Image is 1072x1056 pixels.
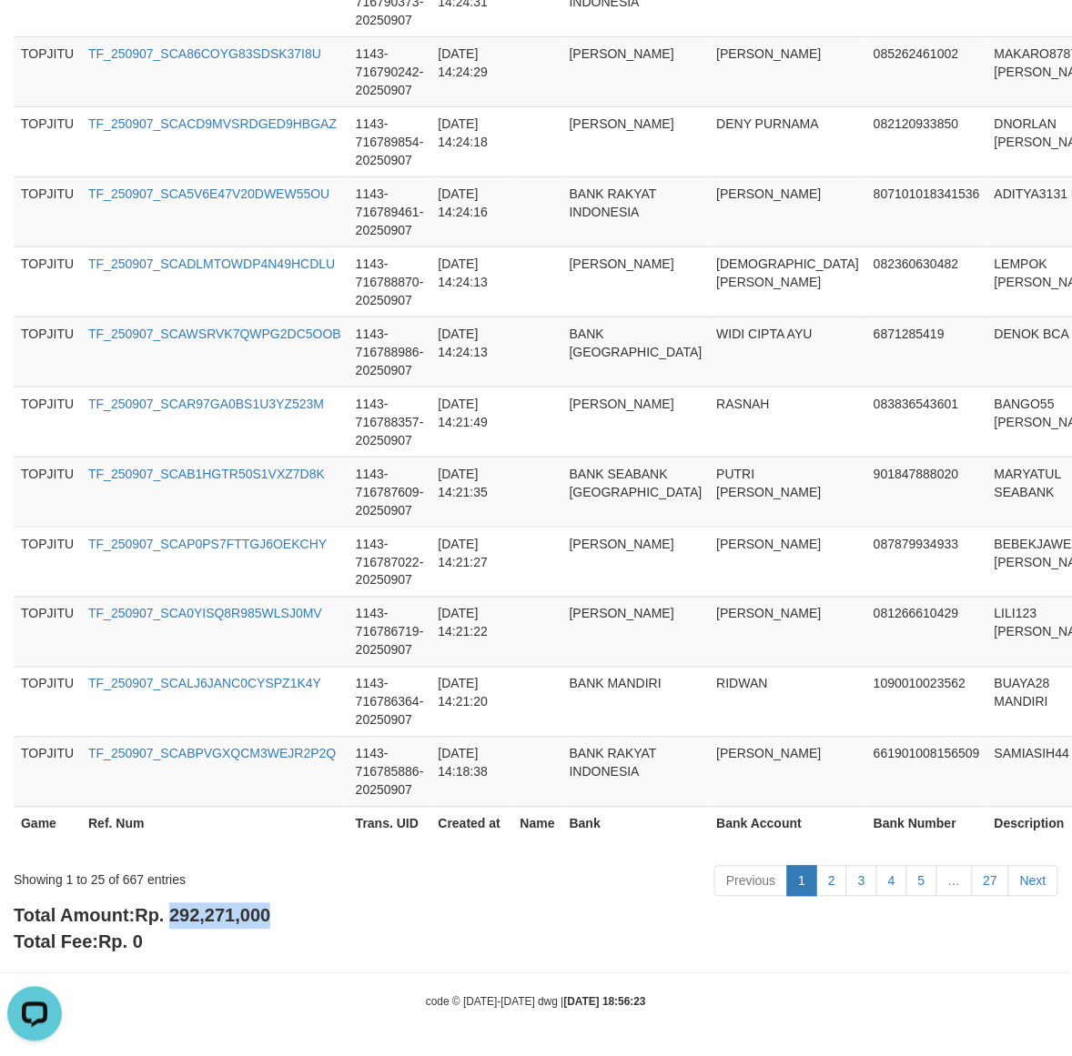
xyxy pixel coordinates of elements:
[564,996,646,1009] strong: [DATE] 18:56:23
[562,597,710,667] td: [PERSON_NAME]
[14,317,81,387] td: TOPJITU
[431,317,513,387] td: [DATE] 14:24:13
[431,106,513,176] td: [DATE] 14:24:18
[876,866,907,897] a: 4
[866,737,987,807] td: 661901008156509
[81,807,349,859] th: Ref. Num
[710,807,867,859] th: Bank Account
[88,467,325,481] a: TF_250907_SCAB1HGTR50S1VXZ7D8K
[710,387,867,457] td: RASNAH
[14,807,81,859] th: Game
[710,176,867,246] td: [PERSON_NAME]
[349,317,431,387] td: 1143-716788986-20250907
[135,906,270,926] span: Rp. 292,271,000
[88,327,341,341] a: TF_250907_SCAWSRVK7QWPG2DC5OOB
[14,387,81,457] td: TOPJITU
[1008,866,1058,897] a: Next
[866,807,987,859] th: Bank Number
[562,807,710,859] th: Bank
[14,667,81,737] td: TOPJITU
[906,866,937,897] a: 5
[349,246,431,317] td: 1143-716788870-20250907
[349,667,431,737] td: 1143-716786364-20250907
[972,866,1010,897] a: 27
[562,457,710,527] td: BANK SEABANK [GEOGRAPHIC_DATA]
[431,597,513,667] td: [DATE] 14:21:22
[936,866,973,897] a: …
[866,176,987,246] td: 807101018341536
[14,527,81,597] td: TOPJITU
[88,116,337,131] a: TF_250907_SCACD9MVSRDGED9HBGAZ
[14,457,81,527] td: TOPJITU
[866,597,987,667] td: 081266610429
[562,317,710,387] td: BANK [GEOGRAPHIC_DATA]
[846,866,877,897] a: 3
[787,866,818,897] a: 1
[866,246,987,317] td: 082360630482
[562,246,710,317] td: [PERSON_NAME]
[14,932,143,952] b: Total Fee:
[349,106,431,176] td: 1143-716789854-20250907
[14,246,81,317] td: TOPJITU
[88,607,322,621] a: TF_250907_SCA0YISQ8R985WLSJ0MV
[88,256,335,271] a: TF_250907_SCADLMTOWDP4N49HCDLU
[14,737,81,807] td: TOPJITU
[866,667,987,737] td: 1090010023562
[710,667,867,737] td: RIDWAN
[431,457,513,527] td: [DATE] 14:21:35
[431,737,513,807] td: [DATE] 14:18:38
[866,387,987,457] td: 083836543601
[431,667,513,737] td: [DATE] 14:21:20
[866,106,987,176] td: 082120933850
[88,747,336,761] a: TF_250907_SCABPVGXQCM3WEJR2P2Q
[816,866,847,897] a: 2
[710,36,867,106] td: [PERSON_NAME]
[562,527,710,597] td: [PERSON_NAME]
[7,7,62,62] button: Open LiveChat chat widget
[431,36,513,106] td: [DATE] 14:24:29
[710,527,867,597] td: [PERSON_NAME]
[349,36,431,106] td: 1143-716790242-20250907
[431,176,513,246] td: [DATE] 14:24:16
[431,527,513,597] td: [DATE] 14:21:27
[710,597,867,667] td: [PERSON_NAME]
[349,387,431,457] td: 1143-716788357-20250907
[426,996,646,1009] small: code © [DATE]-[DATE] dwg |
[513,807,562,859] th: Name
[710,737,867,807] td: [PERSON_NAME]
[14,864,433,890] div: Showing 1 to 25 of 667 entries
[562,36,710,106] td: [PERSON_NAME]
[562,387,710,457] td: [PERSON_NAME]
[88,186,329,201] a: TF_250907_SCA5V6E47V20DWEW55OU
[14,36,81,106] td: TOPJITU
[349,527,431,597] td: 1143-716787022-20250907
[562,737,710,807] td: BANK RAKYAT INDONESIA
[14,906,270,926] b: Total Amount:
[714,866,787,897] a: Previous
[14,597,81,667] td: TOPJITU
[349,176,431,246] td: 1143-716789461-20250907
[88,537,327,551] a: TF_250907_SCAP0PS7FTTGJ6OEKCHY
[88,677,321,691] a: TF_250907_SCALJ6JANC0CYSPZ1K4Y
[14,176,81,246] td: TOPJITU
[710,317,867,387] td: WIDI CIPTA AYU
[14,106,81,176] td: TOPJITU
[88,397,324,411] a: TF_250907_SCAR97GA0BS1U3YZ523M
[710,246,867,317] td: [DEMOGRAPHIC_DATA][PERSON_NAME]
[88,46,321,61] a: TF_250907_SCA86COYG83SDSK37I8U
[866,457,987,527] td: 901847888020
[349,597,431,667] td: 1143-716786719-20250907
[431,807,513,859] th: Created at
[431,387,513,457] td: [DATE] 14:21:49
[349,457,431,527] td: 1143-716787609-20250907
[866,527,987,597] td: 087879934933
[349,807,431,859] th: Trans. UID
[98,932,143,952] span: Rp. 0
[349,737,431,807] td: 1143-716785886-20250907
[710,106,867,176] td: DENY PURNAMA
[710,457,867,527] td: PUTRI [PERSON_NAME]
[866,317,987,387] td: 6871285419
[562,106,710,176] td: [PERSON_NAME]
[866,36,987,106] td: 085262461002
[562,176,710,246] td: BANK RAKYAT INDONESIA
